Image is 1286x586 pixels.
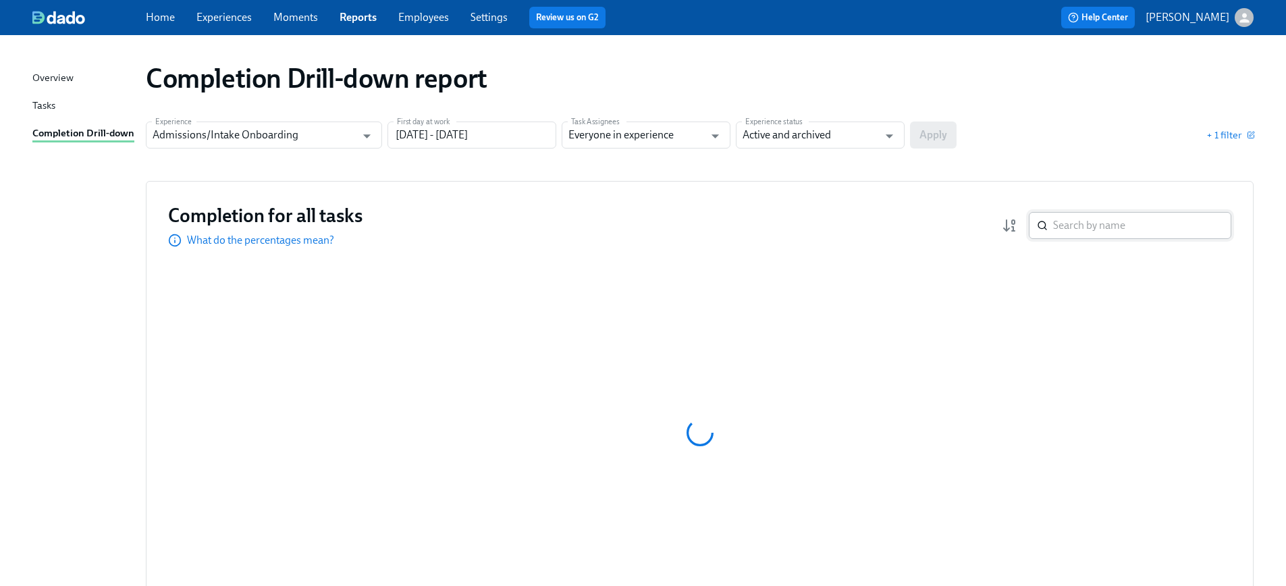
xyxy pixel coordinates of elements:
[32,11,146,24] a: dado
[529,7,606,28] button: Review us on G2
[273,11,318,24] a: Moments
[705,126,726,146] button: Open
[1002,217,1018,234] svg: Completion rate (low to high)
[32,11,85,24] img: dado
[471,11,508,24] a: Settings
[32,70,135,87] a: Overview
[32,126,134,142] div: Completion Drill-down
[340,11,377,24] a: Reports
[1146,8,1254,27] button: [PERSON_NAME]
[32,126,135,142] a: Completion Drill-down
[196,11,252,24] a: Experiences
[187,233,334,248] p: What do the percentages mean?
[536,11,599,24] a: Review us on G2
[32,98,55,115] div: Tasks
[1146,10,1229,25] p: [PERSON_NAME]
[168,203,363,228] h3: Completion for all tasks
[356,126,377,146] button: Open
[146,62,487,95] h1: Completion Drill-down report
[1206,128,1254,142] button: + 1 filter
[146,11,175,24] a: Home
[32,98,135,115] a: Tasks
[32,70,74,87] div: Overview
[398,11,449,24] a: Employees
[879,126,900,146] button: Open
[1053,212,1231,239] input: Search by name
[1061,7,1135,28] button: Help Center
[1068,11,1128,24] span: Help Center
